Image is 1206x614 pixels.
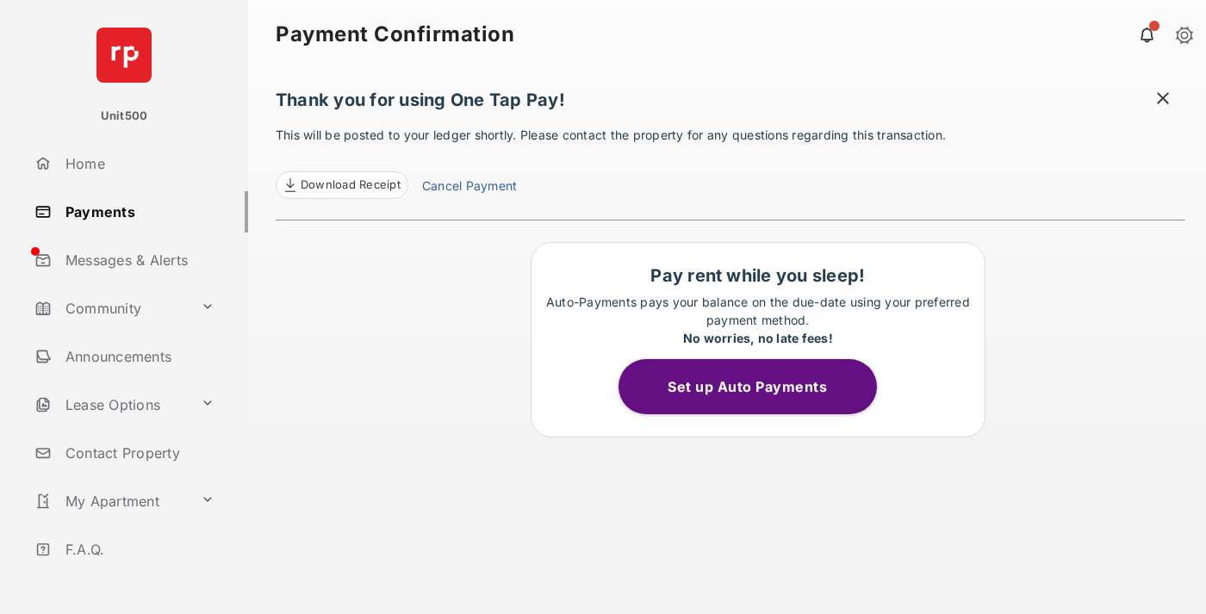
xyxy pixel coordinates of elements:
button: Set up Auto Payments [619,359,877,414]
a: Cancel Payment [422,177,517,199]
img: svg+xml;base64,PHN2ZyB4bWxucz0iaHR0cDovL3d3dy53My5vcmcvMjAwMC9zdmciIHdpZHRoPSI2NCIgaGVpZ2h0PSI2NC... [96,28,152,83]
p: Auto-Payments pays your balance on the due-date using your preferred payment method. [540,293,976,347]
a: Payments [28,191,248,233]
a: F.A.Q. [28,529,248,570]
a: Home [28,143,248,184]
a: Contact Property [28,432,248,474]
div: No worries, no late fees! [540,329,976,347]
h1: Pay rent while you sleep! [540,265,976,286]
a: Lease Options [28,384,194,425]
a: Set up Auto Payments [619,378,898,395]
span: Download Receipt [301,177,401,194]
strong: Payment Confirmation [276,24,514,45]
p: This will be posted to your ledger shortly. Please contact the property for any questions regardi... [276,126,1185,199]
a: Messages & Alerts [28,239,248,281]
a: Community [28,288,194,329]
a: Announcements [28,336,248,377]
a: My Apartment [28,481,194,522]
p: Unit500 [101,108,148,125]
h1: Thank you for using One Tap Pay! [276,90,1185,119]
a: Download Receipt [276,171,408,199]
